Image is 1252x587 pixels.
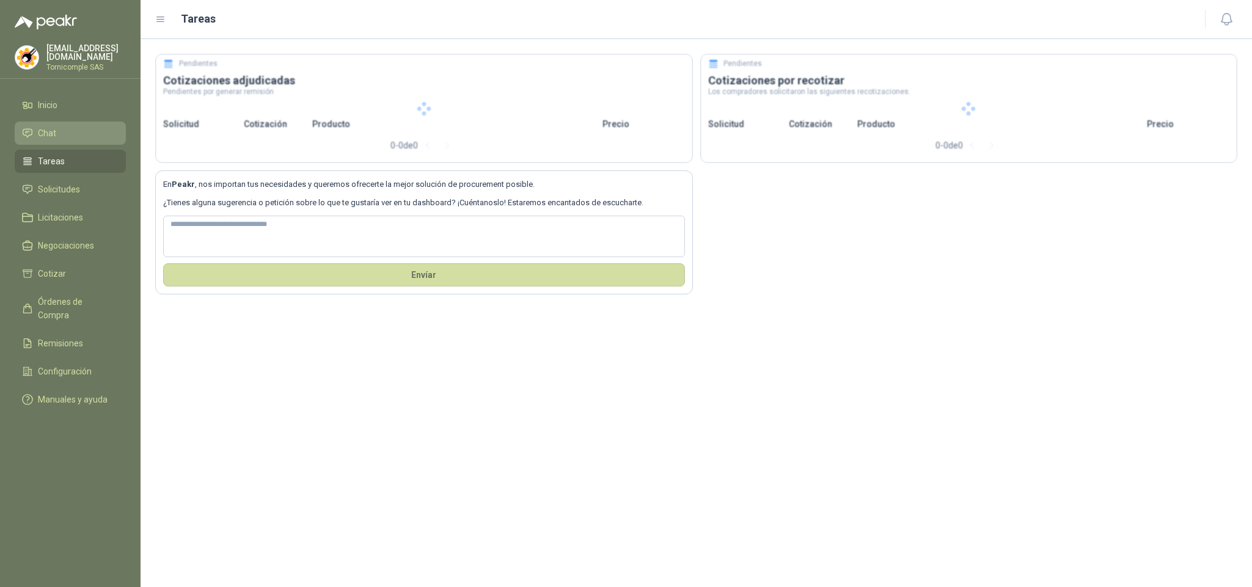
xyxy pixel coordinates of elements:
[38,155,65,168] span: Tareas
[38,393,108,406] span: Manuales y ayuda
[38,98,57,112] span: Inicio
[38,365,92,378] span: Configuración
[15,46,38,69] img: Company Logo
[38,337,83,350] span: Remisiones
[46,44,126,61] p: [EMAIL_ADDRESS][DOMAIN_NAME]
[15,360,126,383] a: Configuración
[163,197,685,209] p: ¿Tienes alguna sugerencia o petición sobre lo que te gustaría ver en tu dashboard? ¡Cuéntanoslo! ...
[15,388,126,411] a: Manuales y ayuda
[38,295,114,322] span: Órdenes de Compra
[38,239,94,252] span: Negociaciones
[15,332,126,355] a: Remisiones
[38,267,66,280] span: Cotizar
[15,93,126,117] a: Inicio
[15,262,126,285] a: Cotizar
[46,64,126,71] p: Tornicomple SAS
[15,122,126,145] a: Chat
[38,211,83,224] span: Licitaciones
[163,178,685,191] p: En , nos importan tus necesidades y queremos ofrecerte la mejor solución de procurement posible.
[38,126,56,140] span: Chat
[15,234,126,257] a: Negociaciones
[181,10,216,27] h1: Tareas
[15,290,126,327] a: Órdenes de Compra
[15,15,77,29] img: Logo peakr
[15,206,126,229] a: Licitaciones
[38,183,80,196] span: Solicitudes
[172,180,195,189] b: Peakr
[15,150,126,173] a: Tareas
[15,178,126,201] a: Solicitudes
[163,263,685,286] button: Envíar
